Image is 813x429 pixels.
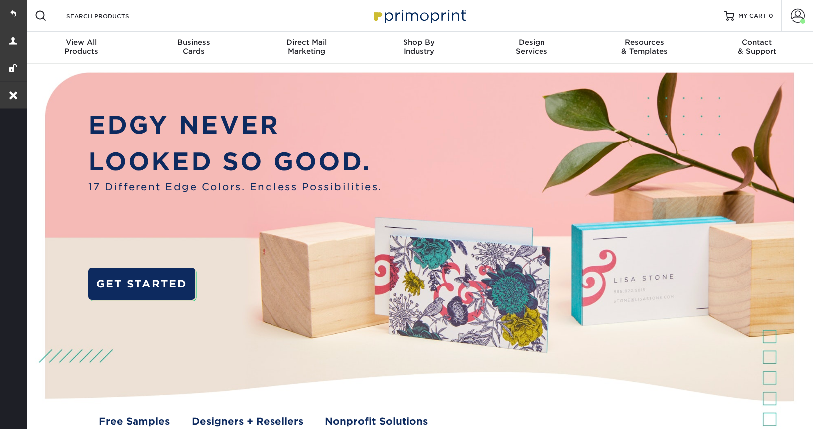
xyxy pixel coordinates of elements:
[700,38,813,47] span: Contact
[99,414,170,429] a: Free Samples
[369,5,469,26] img: Primoprint
[25,38,137,47] span: View All
[700,38,813,56] div: & Support
[88,143,382,180] p: LOOKED SO GOOD.
[475,38,588,56] div: Services
[25,38,137,56] div: Products
[475,32,588,64] a: DesignServices
[588,38,700,56] div: & Templates
[250,38,363,47] span: Direct Mail
[363,38,475,56] div: Industry
[588,38,700,47] span: Resources
[738,12,767,20] span: MY CART
[65,10,162,22] input: SEARCH PRODUCTS.....
[88,268,195,299] a: GET STARTED
[137,38,250,47] span: Business
[769,12,773,19] span: 0
[137,38,250,56] div: Cards
[88,180,382,194] span: 17 Different Edge Colors. Endless Possibilities.
[363,32,475,64] a: Shop ByIndustry
[192,414,303,429] a: Designers + Resellers
[250,32,363,64] a: Direct MailMarketing
[325,414,428,429] a: Nonprofit Solutions
[250,38,363,56] div: Marketing
[88,107,382,143] p: EDGY NEVER
[363,38,475,47] span: Shop By
[700,32,813,64] a: Contact& Support
[588,32,700,64] a: Resources& Templates
[137,32,250,64] a: BusinessCards
[25,32,137,64] a: View AllProducts
[475,38,588,47] span: Design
